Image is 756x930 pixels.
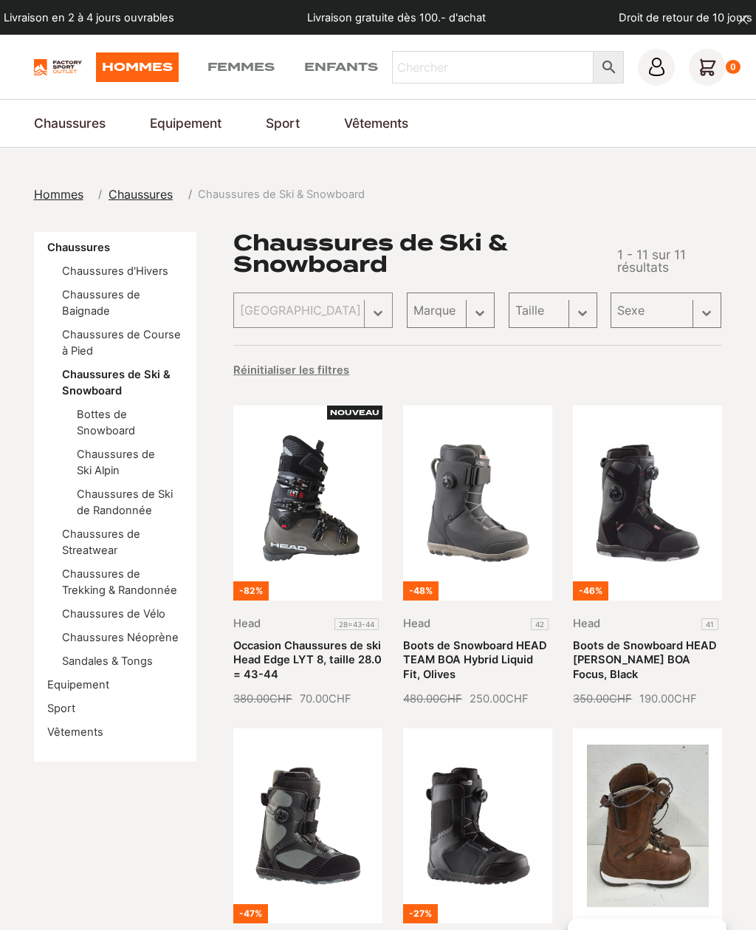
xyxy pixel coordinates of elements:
[34,114,106,133] a: Chaussures
[34,49,83,86] img: Factory Sport Outlet
[47,678,109,691] a: Equipement
[233,232,603,275] h1: Chaussures de Ski & Snowboard
[34,185,365,203] nav: breadcrumbs
[730,7,756,33] button: dismiss
[34,185,92,203] a: Hommes
[266,114,300,133] a: Sport
[344,114,408,133] a: Vêtements
[307,10,486,26] p: Livraison gratuite dès 100.- d'achat
[47,702,75,715] a: Sport
[4,10,174,26] p: Livraison en 2 à 4 jours ouvrables
[403,639,547,680] a: Boots de Snowboard HEAD TEAM BOA Hybrid Liquid Fit, Olives
[77,408,135,437] a: Bottes de Snowboard
[47,725,103,739] a: Vêtements
[109,187,173,202] span: Chaussures
[62,567,177,597] a: Chaussures de Trekking & Randonnée
[34,187,83,202] span: Hommes
[47,241,110,254] a: Chaussures
[207,52,275,82] a: Femmes
[96,52,179,82] a: Hommes
[62,264,168,278] a: Chaussures d'Hivers
[150,114,221,133] a: Equipement
[573,639,717,680] a: Boots de Snowboard HEAD [PERSON_NAME] BOA Focus, Black
[62,631,179,644] a: Chaussures Néoprène
[62,288,140,318] a: Chaussures de Baignade
[392,51,594,83] input: Chercher
[77,488,173,517] a: Chaussures de Ski de Randonnée
[62,607,165,620] a: Chaussures de Vélo
[62,328,181,358] a: Chaussures de Course à Pied
[62,654,153,668] a: Sandales & Tongs
[233,639,382,680] a: Occasion Chaussures de ski Head Edge LYT 8, taille 28.0 = 43-44
[198,186,365,202] span: Chaussures de Ski & Snowboard
[77,448,155,477] a: Chaussures de Ski Alpin
[62,368,171,397] a: Chaussures de Ski & Snowboard
[619,10,752,26] p: Droit de retour de 10 jours
[304,52,378,82] a: Enfants
[62,527,140,557] a: Chaussures de Streatwear
[109,185,182,203] a: Chaussures
[726,60,741,75] div: 0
